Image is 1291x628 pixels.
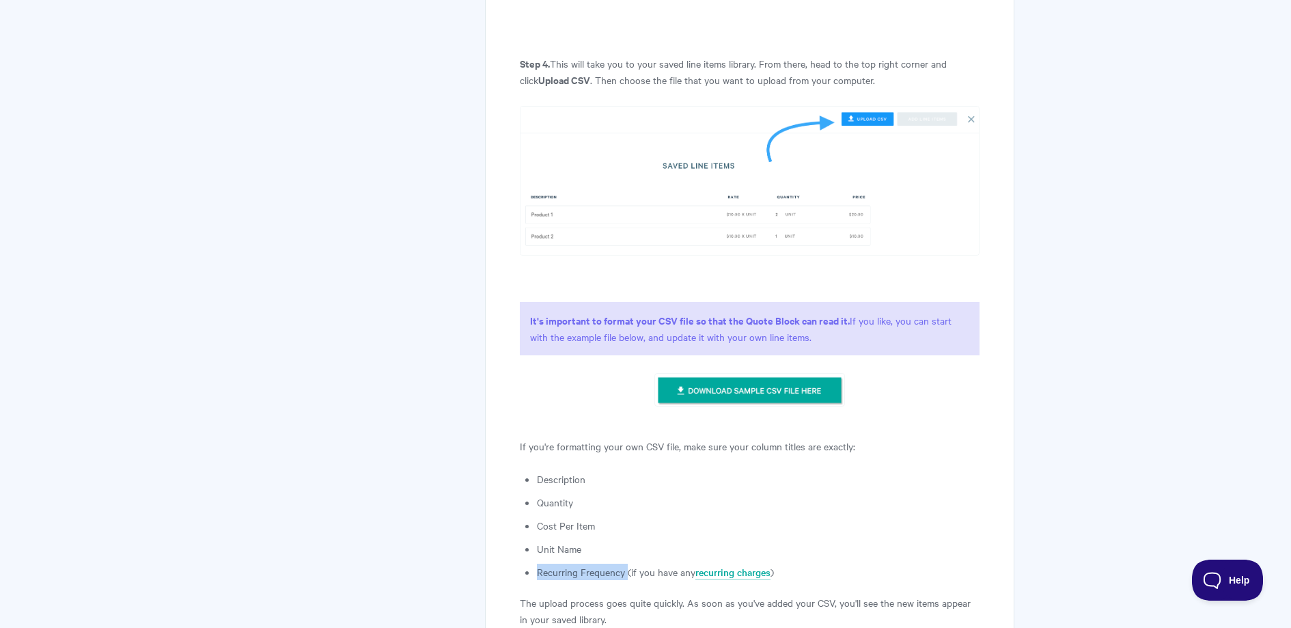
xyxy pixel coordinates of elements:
p: If you like, you can start with the example file below, and update it with your own line items. [520,302,980,355]
strong: Upload CSV [538,72,590,87]
li: Description [537,471,980,487]
img: file-kFwzizVd92.png [520,106,980,256]
li: Recurring Frequency (if you have any ) [537,564,980,580]
li: Unit Name [537,541,980,557]
strong: Step 4. [520,56,550,70]
p: This will take you to your saved line items library. From there, head to the top right corner and... [520,55,980,88]
strong: It's important to format your CSV file so that the Quote Block can read it. [530,313,850,327]
iframe: Toggle Customer Support [1192,560,1264,601]
img: file-6e4uIcDQ9L.png [654,373,844,407]
li: Cost Per Item [537,517,980,534]
li: Quantity [537,494,980,510]
a: recurring charges [695,565,771,580]
p: The upload process goes quite quickly. As soon as you've added your CSV, you'll see the new items... [520,595,980,627]
p: If you're formatting your own CSV file, make sure your column titles are exactly: [520,438,980,454]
